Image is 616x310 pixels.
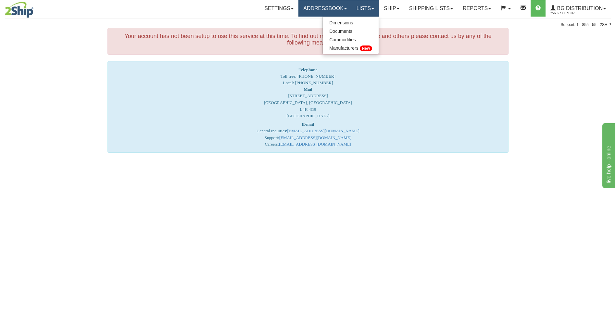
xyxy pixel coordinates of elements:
[264,87,352,118] font: [STREET_ADDRESS] [GEOGRAPHIC_DATA], [GEOGRAPHIC_DATA] L4K 4G9 [GEOGRAPHIC_DATA]
[5,22,611,28] div: Support: 1 - 855 - 55 - 2SHIP
[601,122,615,188] iframe: chat widget
[302,122,314,127] strong: E-mail
[360,45,372,51] span: New
[259,0,298,17] a: Settings
[404,0,458,17] a: Shipping lists
[352,0,379,17] a: Lists
[5,4,60,12] div: live help - online
[329,45,358,51] span: Manufacturers
[113,33,503,46] h4: Your account has not been setup to use this service at this time. To find out more about this ser...
[298,67,317,72] strong: Telephone
[323,19,379,27] a: Dimensions
[458,0,496,17] a: Reports
[257,122,359,147] font: General Inquiries: Support: Careers:
[329,20,353,25] span: Dimensions
[323,44,379,52] a: Manufacturers New
[304,87,312,92] strong: Mail
[329,29,352,34] span: Documents
[279,142,351,147] a: [EMAIL_ADDRESS][DOMAIN_NAME]
[546,0,611,17] a: BG Distribution 2569 / ShipTor
[287,128,359,133] a: [EMAIL_ADDRESS][DOMAIN_NAME]
[556,6,603,11] span: BG Distribution
[279,135,351,140] a: [EMAIL_ADDRESS][DOMAIN_NAME]
[379,0,404,17] a: Ship
[323,35,379,44] a: Commodities
[323,27,379,35] a: Documents
[5,2,33,18] img: logo2569.jpg
[281,67,335,85] span: Toll free: [PHONE_NUMBER] Local: [PHONE_NUMBER]
[298,0,352,17] a: Addressbook
[329,37,356,42] span: Commodities
[550,10,599,17] span: 2569 / ShipTor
